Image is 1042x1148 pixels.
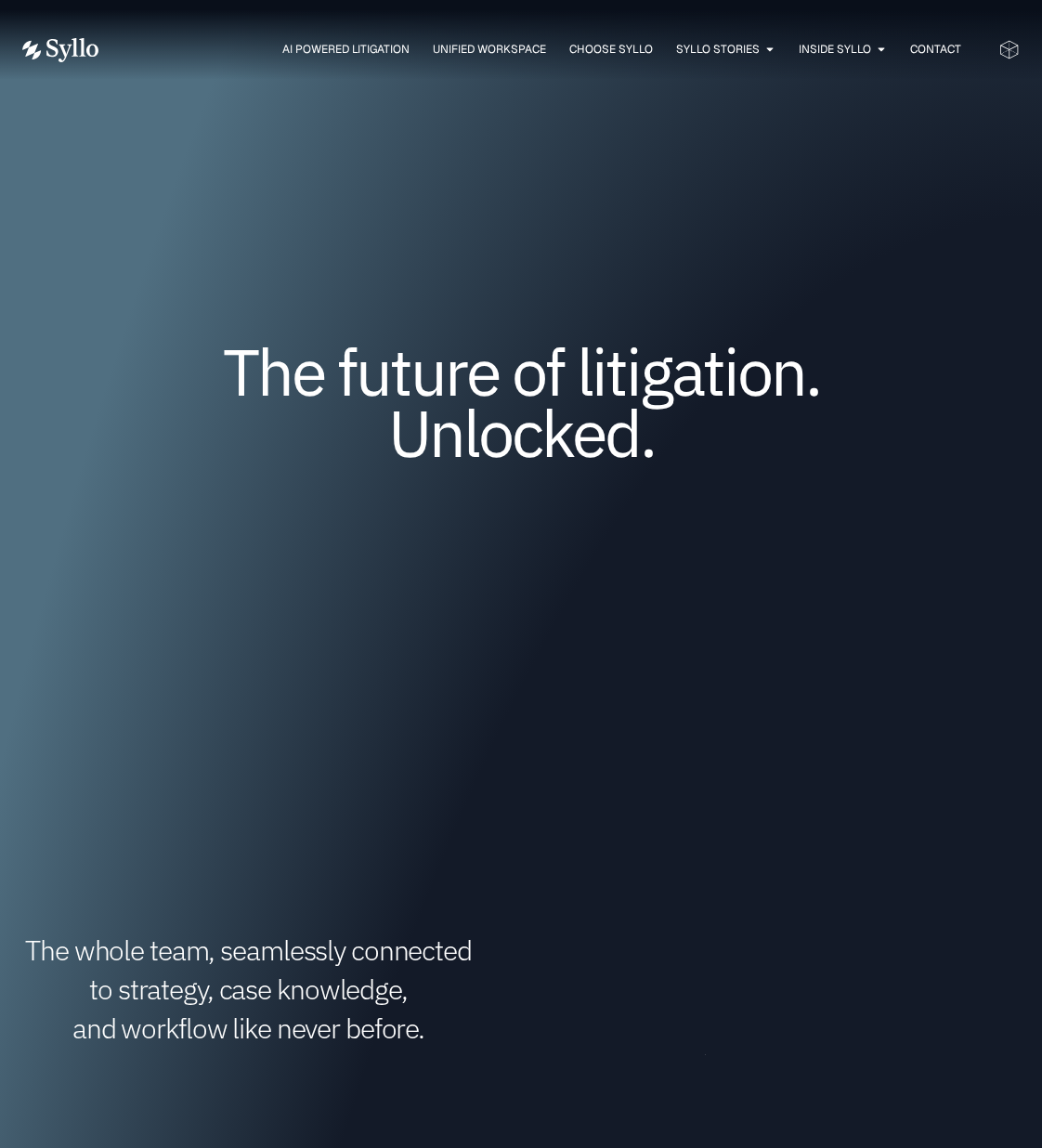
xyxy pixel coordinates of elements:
h1: The future of litigation. Unlocked. [134,341,908,463]
img: Vector [22,38,98,62]
h1: The whole team, seamlessly connected to strategy, case knowledge, and workflow like never before. [22,931,475,1048]
a: Inside Syllo [799,41,871,58]
a: Contact [910,41,961,58]
a: Syllo Stories [676,41,760,58]
a: Unified Workspace [433,41,546,58]
a: AI Powered Litigation [282,41,410,58]
div: Menu Toggle [136,41,961,59]
a: Choose Syllo [569,41,653,58]
nav: Menu [136,41,961,59]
